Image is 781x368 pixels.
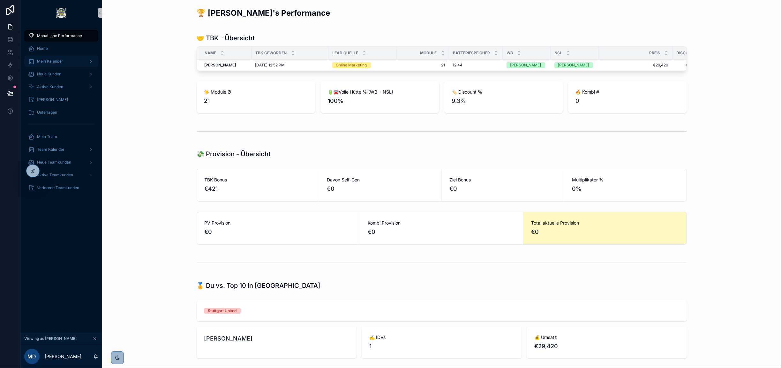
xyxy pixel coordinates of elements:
[197,34,255,42] h1: 🤝 TBK - Übersicht
[205,184,312,193] span: €421
[37,59,63,64] span: Mein Kalender
[602,63,669,68] span: €29,420
[205,63,236,67] strong: [PERSON_NAME]
[453,63,463,68] span: 12.44
[24,107,98,118] a: Unterlagen
[327,184,434,193] span: €0
[37,72,61,77] span: Neue Kunden
[558,62,589,68] div: [PERSON_NAME]
[328,96,432,105] span: 100%
[452,96,555,105] span: 9.3%
[45,353,81,360] p: [PERSON_NAME]
[37,33,82,38] span: Monatliche Performance
[449,177,556,183] span: Ziel Bonus
[572,177,679,183] span: Multiplikator %
[400,63,445,68] span: 21
[37,147,64,152] span: Team Kalender
[37,110,57,115] span: Unterlagen
[24,68,98,80] a: Neue Kunden
[507,50,513,56] span: WB
[650,50,660,56] span: Preis
[24,144,98,155] a: Team Kalender
[197,149,271,158] h1: 💸 Provision - Übersicht
[197,8,330,18] h2: 🏆 [PERSON_NAME]'s Performance
[205,177,312,183] span: TBK Bonus
[368,227,515,236] span: €0
[24,30,98,42] a: Monatliche Performance
[572,184,679,193] span: 0%
[534,342,679,351] span: €29,420
[576,96,679,105] span: 0
[205,50,216,56] span: Name
[37,97,68,102] span: [PERSON_NAME]
[333,50,358,56] span: Lead Quelle
[449,184,556,193] span: €0
[24,182,98,194] a: Verlorene Teamkunden
[534,334,679,341] span: 💰 Umsatz
[204,334,349,343] span: [PERSON_NAME]
[37,185,79,190] span: Verlorene Teamkunden
[24,157,98,168] a: Neue Teamkunden
[204,89,308,95] span: ☀️ Module Ø
[37,84,63,89] span: Aktive Kunden
[336,62,367,68] div: Online Marketing
[452,89,555,95] span: 🏷️ Discount %
[369,342,514,351] span: 1
[24,336,77,341] span: Viewing as [PERSON_NAME]
[24,56,98,67] a: Mein Kalender
[205,220,352,226] span: PV Provision
[255,63,285,68] span: [DATE] 12:52 PM
[24,43,98,54] a: Home
[368,220,515,226] span: Kombi Provision
[453,50,490,56] span: Batteriespeicher
[327,177,434,183] span: Davon Self-Gen
[37,134,57,139] span: Mein Team
[256,50,287,56] span: TBK geworden
[37,172,73,178] span: Aktive Teamkunden
[531,220,679,226] span: Total aktuelle Provision
[24,94,98,105] a: [PERSON_NAME]
[56,8,66,18] img: App logo
[328,89,432,95] span: 🔋🚘Volle Hütte % (WB + NSL)
[676,63,705,68] span: €3,000.00
[24,131,98,142] a: Mein Team
[555,50,562,56] span: NSL
[37,160,71,165] span: Neue Teamkunden
[24,169,98,181] a: Aktive Teamkunden
[208,308,237,314] div: Stuttgart United
[420,50,437,56] span: Module
[369,334,514,341] span: ✍️ IDVs
[677,50,697,56] span: Discount
[531,227,679,236] span: €0
[510,62,541,68] div: [PERSON_NAME]
[37,46,48,51] span: Home
[24,81,98,93] a: Aktive Kunden
[197,281,320,290] h1: 🏅 Du vs. Top 10 in [GEOGRAPHIC_DATA]
[205,227,352,236] span: €0
[204,96,308,105] span: 21
[28,353,36,360] span: MD
[20,26,102,202] div: scrollable content
[576,89,679,95] span: 🔥 Kombi #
